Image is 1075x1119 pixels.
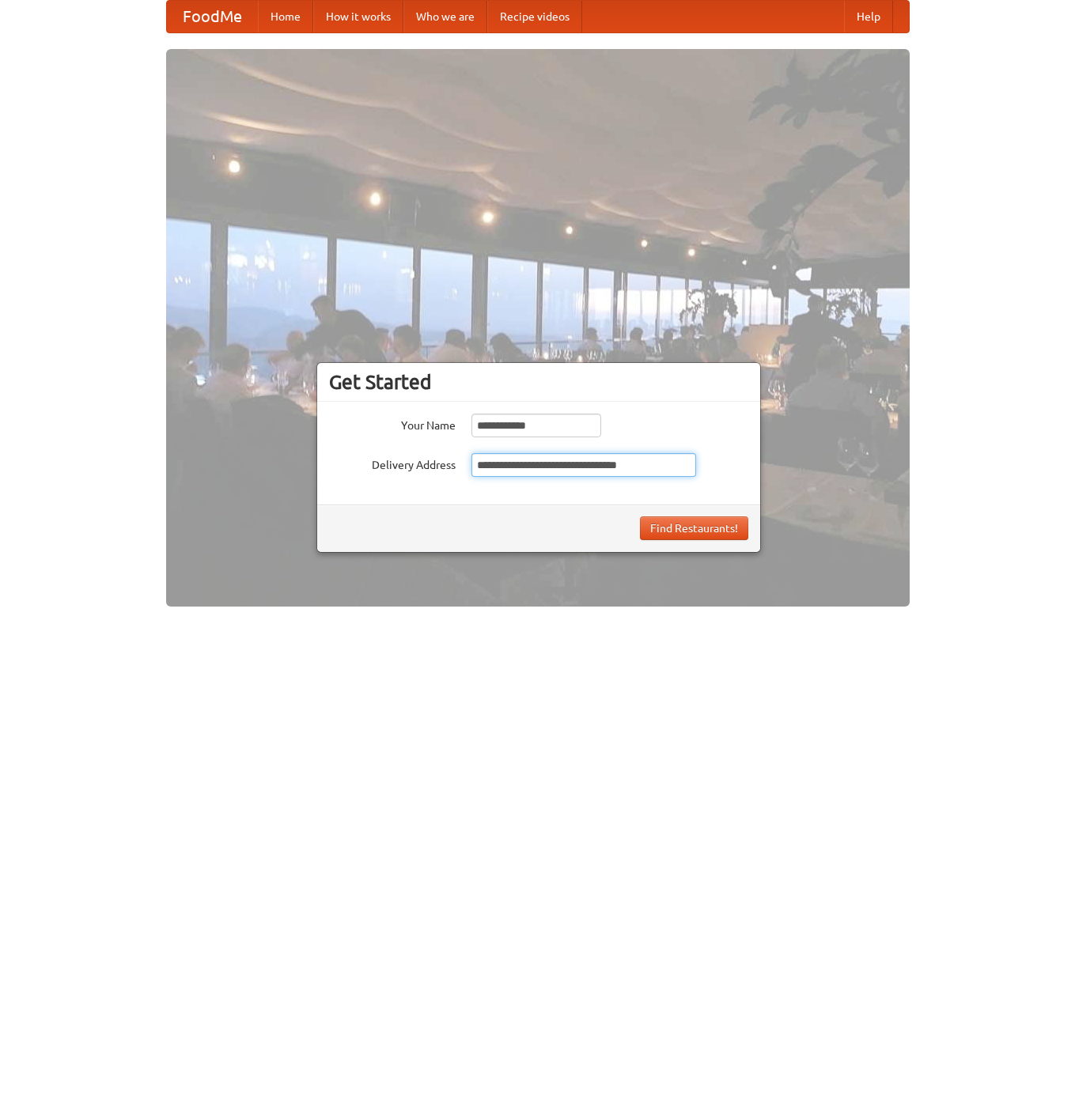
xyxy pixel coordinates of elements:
a: FoodMe [167,1,258,32]
h3: Get Started [329,370,748,394]
label: Delivery Address [329,453,456,473]
a: Help [844,1,893,32]
a: Home [258,1,313,32]
button: Find Restaurants! [640,516,748,540]
a: Recipe videos [487,1,582,32]
a: Who we are [403,1,487,32]
label: Your Name [329,414,456,433]
a: How it works [313,1,403,32]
